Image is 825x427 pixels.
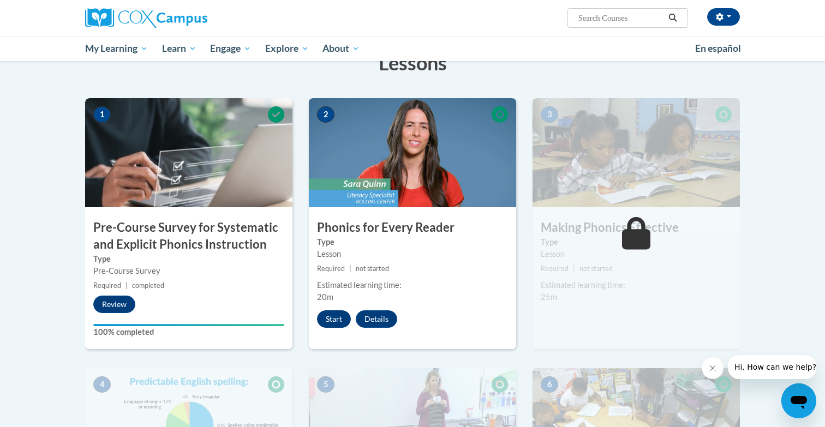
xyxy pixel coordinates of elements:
div: Estimated learning time: [317,279,508,291]
div: Lesson [541,248,732,260]
div: Your progress [93,324,284,326]
span: | [125,281,128,290]
a: Learn [155,36,204,61]
div: Estimated learning time: [541,279,732,291]
img: Course Image [309,98,516,207]
iframe: Close message [702,357,724,379]
label: Type [317,236,508,248]
a: My Learning [78,36,155,61]
span: completed [132,281,164,290]
span: Engage [210,42,251,55]
label: Type [93,253,284,265]
label: Type [541,236,732,248]
span: | [573,264,575,273]
span: 20m [317,292,333,302]
a: En español [688,37,748,60]
input: Search Courses [577,11,665,25]
iframe: Message from company [728,355,816,379]
span: 4 [93,376,111,393]
button: Account Settings [707,8,740,26]
span: En español [695,43,741,54]
img: Course Image [85,98,292,207]
span: 3 [541,106,558,123]
button: Search [665,11,681,25]
h3: Lessons [85,49,740,76]
span: not started [579,264,613,273]
button: Details [356,310,397,328]
h3: Phonics for Every Reader [309,219,516,236]
img: Cox Campus [85,8,207,28]
span: 1 [93,106,111,123]
a: Explore [258,36,316,61]
span: 5 [317,376,334,393]
span: Explore [265,42,309,55]
span: | [349,264,351,273]
a: About [316,36,367,61]
div: Main menu [69,36,756,61]
h3: Pre-Course Survey for Systematic and Explicit Phonics Instruction [85,219,292,253]
span: 25m [541,292,557,302]
a: Cox Campus [85,8,292,28]
span: Learn [162,42,196,55]
span: Required [317,264,345,273]
span: not started [356,264,389,273]
img: Course Image [533,98,740,207]
button: Start [317,310,351,328]
span: 6 [541,376,558,393]
div: Pre-Course Survey [93,265,284,277]
span: My Learning [85,42,148,55]
iframe: Button to launch messaging window [781,383,816,418]
span: Required [541,264,569,273]
span: 2 [317,106,334,123]
label: 100% completed [93,326,284,338]
h3: Making Phonics Effective [533,219,740,236]
span: Required [93,281,121,290]
a: Engage [203,36,258,61]
button: Review [93,296,135,313]
div: Lesson [317,248,508,260]
span: About [322,42,360,55]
